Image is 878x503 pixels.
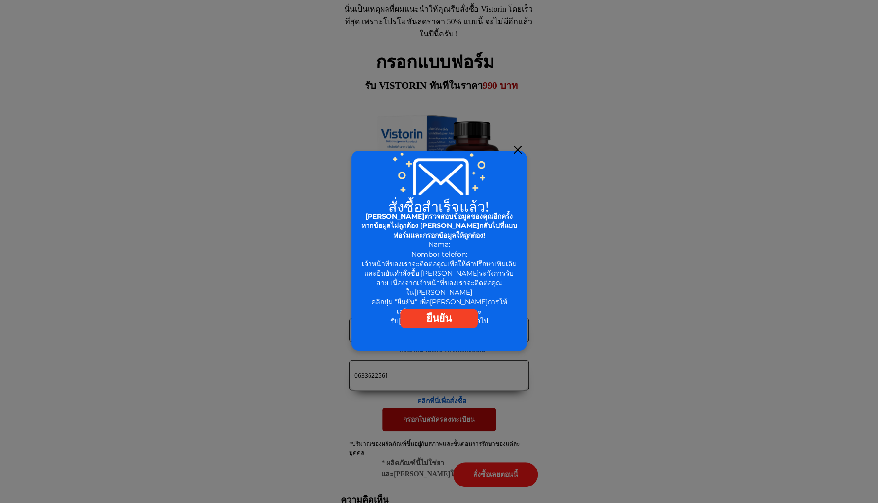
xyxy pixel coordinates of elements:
span: [PERSON_NAME]ตรวจสอบข้อมูลของคุณอีกครั้ง หากข้อมูลไม่ถูกต้อง [PERSON_NAME]กลับไปที่แบบฟอร์มและกรอ... [361,212,517,240]
div: เจ้าหน้าที่ของเราจะติดต่อคุณเพื่อให้คำปรึกษาเพิ่มเติมและยืนยันคำสั่งซื้อ [PERSON_NAME]ระวังการรับ... [360,260,518,326]
div: Nama: Nombor telefon: [360,212,519,260]
a: ยืนยัน [400,309,478,328]
h2: สั่งซื้อสำเร็จแล้ว! [357,199,521,213]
